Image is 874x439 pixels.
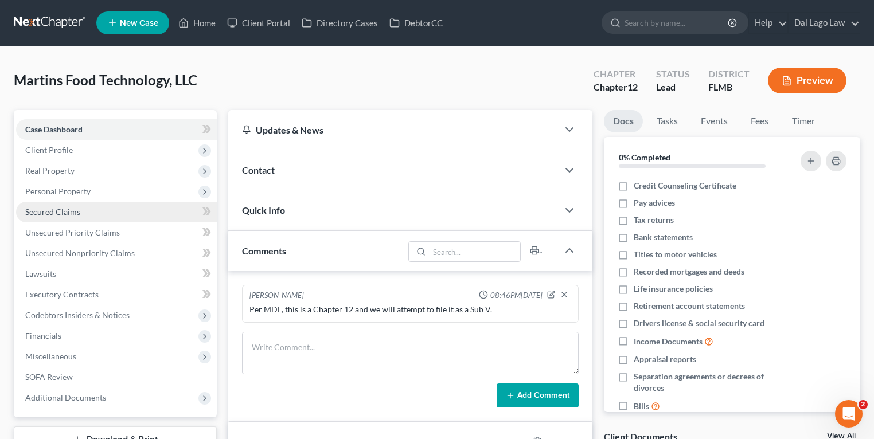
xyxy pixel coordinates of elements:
span: Recorded mortgages and deeds [634,266,744,277]
span: New Case [120,19,158,28]
a: Executory Contracts [16,284,217,305]
a: Directory Cases [296,13,384,33]
span: 2 [859,400,868,409]
button: Add Comment [497,383,579,407]
a: Lawsuits [16,264,217,284]
span: Income Documents [634,336,703,347]
input: Search... [429,242,520,261]
a: Client Portal [221,13,296,33]
span: Titles to motor vehicles [634,249,717,260]
a: Unsecured Priority Claims [16,222,217,243]
div: Chapter [594,81,638,94]
span: Secured Claims [25,207,80,217]
span: Contact [242,164,275,175]
div: Chapter [594,68,638,81]
span: Quick Info [242,205,285,215]
span: Personal Property [25,186,91,196]
span: Unsecured Nonpriority Claims [25,248,135,258]
a: Timer [783,110,824,132]
span: Unsecured Priority Claims [25,228,120,237]
span: Lawsuits [25,269,56,279]
div: District [708,68,750,81]
div: FLMB [708,81,750,94]
span: Bank statements [634,232,693,243]
div: [PERSON_NAME] [249,290,304,301]
span: Miscellaneous [25,351,76,361]
div: Status [656,68,690,81]
strong: 0% Completed [619,152,670,162]
iframe: Intercom live chat [835,400,863,428]
a: Fees [742,110,778,132]
span: Drivers license & social security card [634,318,764,329]
a: Events [692,110,737,132]
span: Retirement account statements [634,300,745,312]
a: Dal Lago Law [789,13,860,33]
span: Additional Documents [25,393,106,402]
a: Secured Claims [16,202,217,222]
span: Comments [242,245,286,256]
span: Financials [25,331,61,340]
input: Search by name... [625,12,729,33]
span: Case Dashboard [25,124,83,134]
span: SOFA Review [25,372,73,382]
span: 12 [627,81,638,92]
span: Appraisal reports [634,354,696,365]
span: Pay advices [634,197,675,209]
a: Home [173,13,221,33]
span: Martins Food Technology, LLC [14,72,197,88]
div: Lead [656,81,690,94]
span: Executory Contracts [25,289,99,299]
a: SOFA Review [16,367,217,387]
a: Help [749,13,787,33]
span: Life insurance policies [634,283,713,295]
div: Per MDL, this is a Chapter 12 and we will attempt to file it as a Sub V. [249,304,571,315]
a: DebtorCC [384,13,448,33]
a: Docs [604,110,643,132]
span: Tax returns [634,214,674,226]
span: Real Property [25,166,75,175]
span: Separation agreements or decrees of divorces [634,371,787,394]
button: Preview [768,68,846,93]
div: Updates & News [242,124,544,136]
span: Client Profile [25,145,73,155]
span: Codebtors Insiders & Notices [25,310,130,320]
span: Bills [634,401,649,412]
span: 08:46PM[DATE] [490,290,543,301]
a: Tasks [647,110,687,132]
a: Case Dashboard [16,119,217,140]
a: Unsecured Nonpriority Claims [16,243,217,264]
span: Credit Counseling Certificate [634,180,736,191]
